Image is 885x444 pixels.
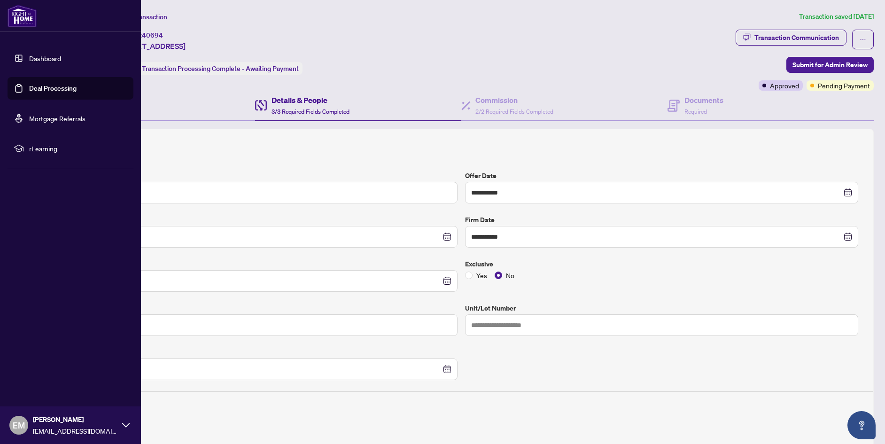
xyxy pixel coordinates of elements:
span: Approved [770,80,799,91]
label: Exclusive [465,259,858,269]
span: [STREET_ADDRESS] [116,40,186,52]
span: View Transaction [117,13,167,21]
span: Transaction Processing Complete - Awaiting Payment [142,64,299,73]
label: Firm Date [465,215,858,225]
label: Closing Date [64,215,458,225]
label: Number of offers [64,303,458,313]
a: Dashboard [29,54,61,62]
button: Open asap [847,411,876,439]
label: Offer Date [465,171,858,181]
div: Transaction Communication [754,30,839,45]
span: Pending Payment [818,80,870,91]
h2: Trade Details [64,144,858,159]
button: Submit for Admin Review [786,57,874,73]
span: EM [13,419,25,432]
a: Mortgage Referrals [29,114,85,123]
h4: Documents [684,94,723,106]
h4: Deposit [64,399,858,411]
span: No [502,270,518,280]
label: Unit/Lot Number [465,303,858,313]
img: logo [8,5,37,27]
span: [EMAIL_ADDRESS][DOMAIN_NAME] [33,426,117,436]
span: 40694 [142,31,163,39]
button: Transaction Communication [736,30,846,46]
label: Conditional Date [64,259,458,269]
span: Submit for Admin Review [792,57,868,72]
span: Required [684,108,707,115]
label: Sold Price [64,171,458,181]
div: Status: [116,62,303,75]
span: [PERSON_NAME] [33,414,117,425]
article: Transaction saved [DATE] [799,11,874,22]
span: Yes [473,270,491,280]
span: 2/2 Required Fields Completed [475,108,553,115]
label: Mutual Release Date [64,347,458,358]
a: Deal Processing [29,84,77,93]
span: ellipsis [860,36,866,43]
h4: Details & People [272,94,349,106]
span: 3/3 Required Fields Completed [272,108,349,115]
span: rLearning [29,143,127,154]
h4: Commission [475,94,553,106]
